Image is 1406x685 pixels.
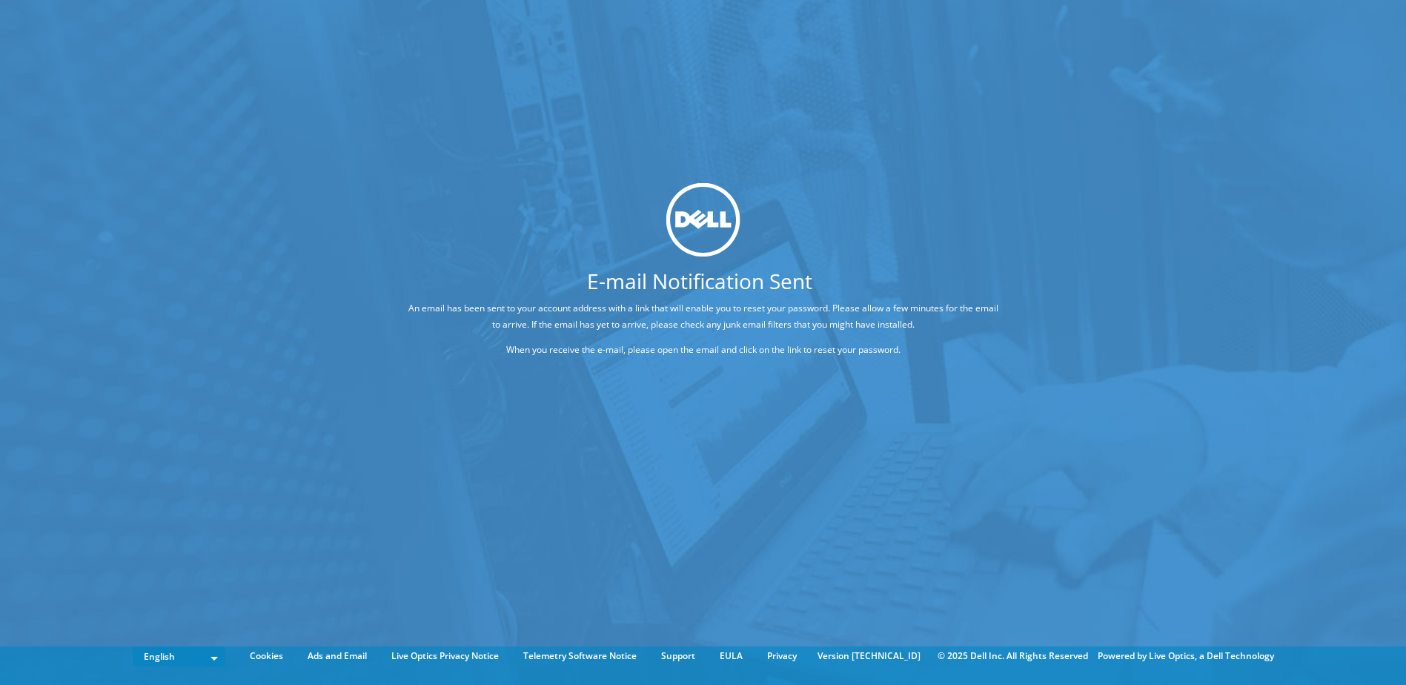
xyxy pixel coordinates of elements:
[666,182,740,257] img: dell_svg_logo.svg
[239,648,294,664] a: Cookies
[650,648,706,664] a: Support
[512,648,648,664] a: Telemetry Software Notice
[407,300,999,333] p: An email has been sent to your account address with a link that will enable you to reset your pas...
[810,648,928,664] li: Version [TECHNICAL_ID]
[351,271,1047,291] h1: E-mail Notification Sent
[407,342,999,358] p: When you receive the e-mail, please open the email and click on the link to reset your password.
[1098,648,1274,664] li: Powered by Live Optics, a Dell Technology
[380,648,510,664] a: Live Optics Privacy Notice
[296,648,378,664] a: Ads and Email
[930,648,1095,664] li: © 2025 Dell Inc. All Rights Reserved
[756,648,808,664] a: Privacy
[709,648,754,664] a: EULA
